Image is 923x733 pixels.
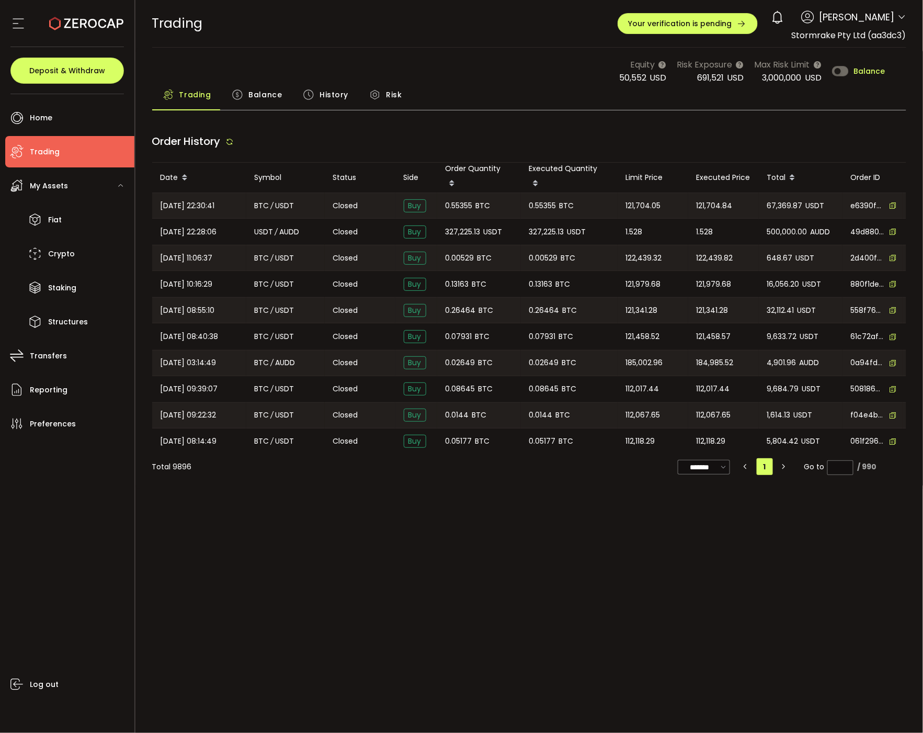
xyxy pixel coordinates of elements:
[858,461,877,472] div: / 990
[152,14,203,32] span: Trading
[800,331,819,343] span: USDT
[477,252,492,264] span: BTC
[727,72,744,84] span: USD
[529,200,556,212] span: 0.55355
[255,305,269,317] span: BTC
[620,72,647,84] span: 50,552
[618,172,688,184] div: Limit Price
[446,305,476,317] span: 0.26464
[246,172,325,184] div: Symbol
[697,357,734,369] span: 184,985.52
[618,13,758,34] button: Your verification is pending
[529,331,556,343] span: 0.07931
[446,331,472,343] span: 0.07931
[446,383,475,395] span: 0.08645
[851,436,884,447] span: 061f296e-61fe-473c-bcdd-b02cb16ee2df
[851,279,884,290] span: 880f1dea-49f0-4f0c-81bb-632c54863a98
[276,200,294,212] span: USDT
[842,172,903,184] div: Order ID
[255,278,269,290] span: BTC
[697,200,733,212] span: 121,704.84
[479,305,494,317] span: BTC
[697,252,733,264] span: 122,439.82
[404,199,426,212] span: Buy
[626,278,661,290] span: 121,979.68
[851,227,884,238] span: 49d880df-4ae3-45c2-a3b9-8bb33560518f
[529,383,559,395] span: 0.08645
[48,212,62,228] span: Fiat
[688,172,759,184] div: Executed Price
[404,409,426,422] span: Buy
[767,409,791,421] span: 1,614.13
[697,331,731,343] span: 121,458.57
[271,278,274,290] em: /
[161,435,217,447] span: [DATE] 08:14:49
[179,84,211,105] span: Trading
[561,252,576,264] span: BTC
[30,348,67,364] span: Transfers
[626,331,660,343] span: 121,458.52
[802,383,821,395] span: USDT
[626,252,662,264] span: 122,439.32
[806,200,825,212] span: USDT
[255,226,274,238] span: USDT
[280,226,300,238] span: AUDD
[404,435,426,448] span: Buy
[805,72,822,84] span: USD
[161,200,215,212] span: [DATE] 22:30:41
[446,357,475,369] span: 0.02649
[271,357,274,369] em: /
[48,246,75,262] span: Crypto
[475,331,490,343] span: BTC
[626,226,643,238] span: 1.528
[697,278,732,290] span: 121,979.68
[161,226,217,238] span: [DATE] 22:28:06
[767,331,797,343] span: 9,633.72
[446,278,469,290] span: 0.13163
[529,278,553,290] span: 0.13163
[255,357,269,369] span: BTC
[697,226,713,238] span: 1.528
[556,278,571,290] span: BTC
[650,72,667,84] span: USD
[275,226,278,238] em: /
[161,409,216,421] span: [DATE] 09:22:32
[161,357,216,369] span: [DATE] 03:14:49
[333,357,358,368] span: Closed
[48,280,76,296] span: Staking
[276,305,294,317] span: USDT
[529,252,558,264] span: 0.00529
[851,331,884,342] span: 61c72afe-1906-4f17-8ff8-ae05046bcdd3
[276,331,294,343] span: USDT
[333,410,358,421] span: Closed
[767,252,793,264] span: 648.67
[529,435,556,447] span: 0.05177
[325,172,395,184] div: Status
[271,331,274,343] em: /
[811,226,830,238] span: AUDD
[161,305,215,317] span: [DATE] 08:55:10
[29,67,105,74] span: Deposit & Withdraw
[802,435,821,447] span: USDT
[767,278,800,290] span: 16,056.20
[255,252,269,264] span: BTC
[320,84,348,105] span: History
[161,331,219,343] span: [DATE] 08:40:38
[386,84,402,105] span: Risk
[767,357,796,369] span: 4,901.96
[276,278,294,290] span: USDT
[755,58,810,71] span: Max Risk Limit
[631,58,655,71] span: Equity
[476,200,491,212] span: BTC
[472,409,487,421] span: BTC
[30,382,67,398] span: Reporting
[567,226,586,238] span: USDT
[529,305,560,317] span: 0.26464
[276,435,294,447] span: USDT
[854,67,885,75] span: Balance
[30,178,68,194] span: My Assets
[404,382,426,396] span: Buy
[255,331,269,343] span: BTC
[629,20,732,27] span: Your verification is pending
[677,58,733,71] span: Risk Exposure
